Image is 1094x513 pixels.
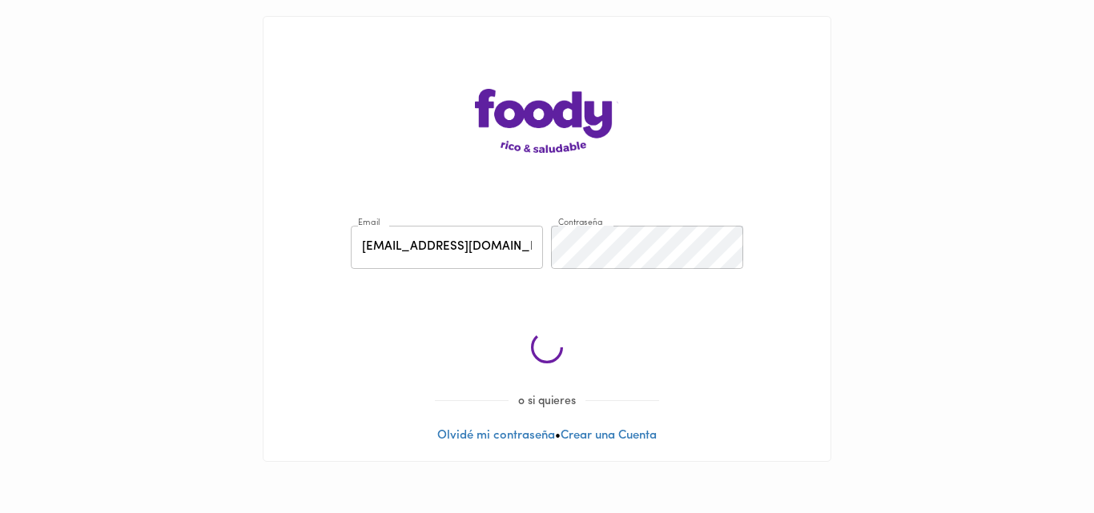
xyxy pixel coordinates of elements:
[1001,420,1078,497] iframe: Messagebird Livechat Widget
[475,89,619,153] img: logo-main-page.png
[263,17,831,461] div: •
[509,395,585,407] span: o si quieres
[437,430,555,442] a: Olvidé mi contraseña
[561,430,657,442] a: Crear una Cuenta
[351,226,543,270] input: pepitoperez@gmail.com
